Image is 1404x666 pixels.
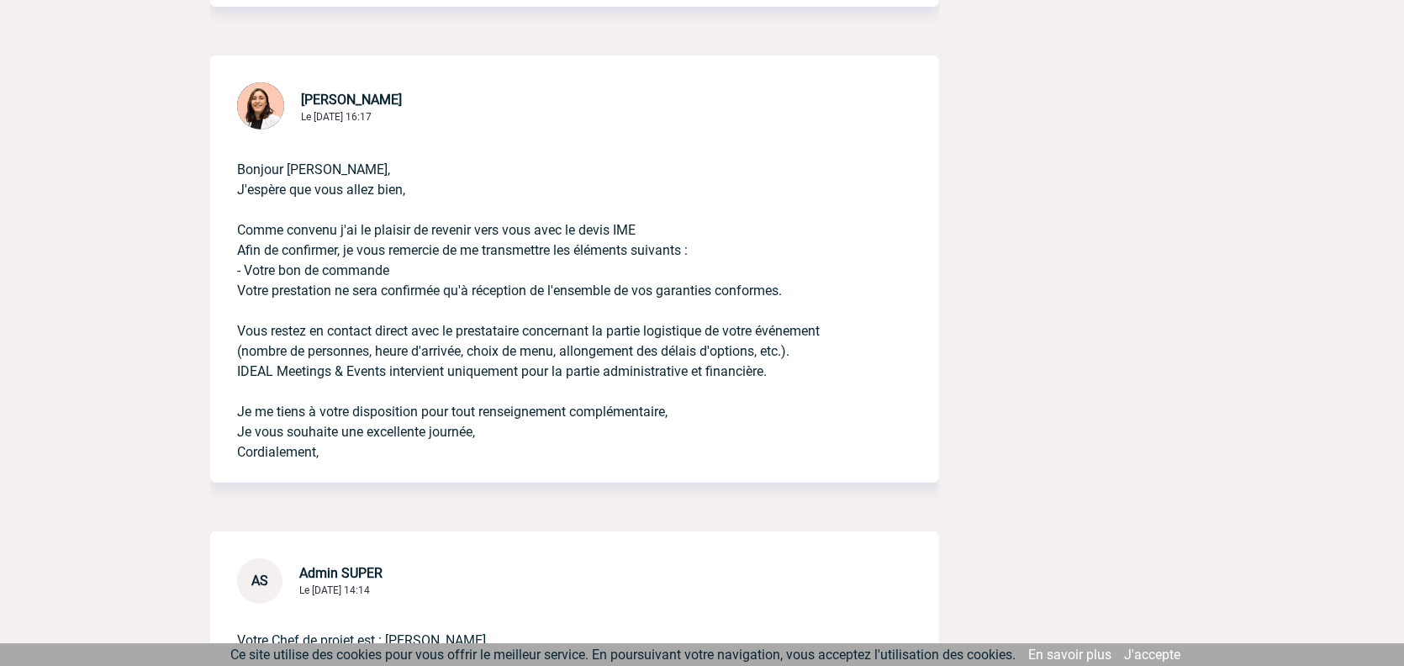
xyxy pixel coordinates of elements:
[301,92,402,108] span: [PERSON_NAME]
[299,584,370,596] span: Le [DATE] 14:14
[237,82,284,129] img: 129834-0.png
[299,565,383,581] span: Admin SUPER
[301,111,372,123] span: Le [DATE] 16:17
[237,133,865,462] p: Bonjour [PERSON_NAME], J'espère que vous allez bien, Comme convenu j'ai le plaisir de revenir ver...
[237,604,865,651] p: Votre Chef de projet est : [PERSON_NAME].
[230,647,1016,663] span: Ce site utilise des cookies pour vous offrir le meilleur service. En poursuivant votre navigation...
[1028,647,1111,663] a: En savoir plus
[251,573,268,589] span: AS
[1124,647,1180,663] a: J'accepte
